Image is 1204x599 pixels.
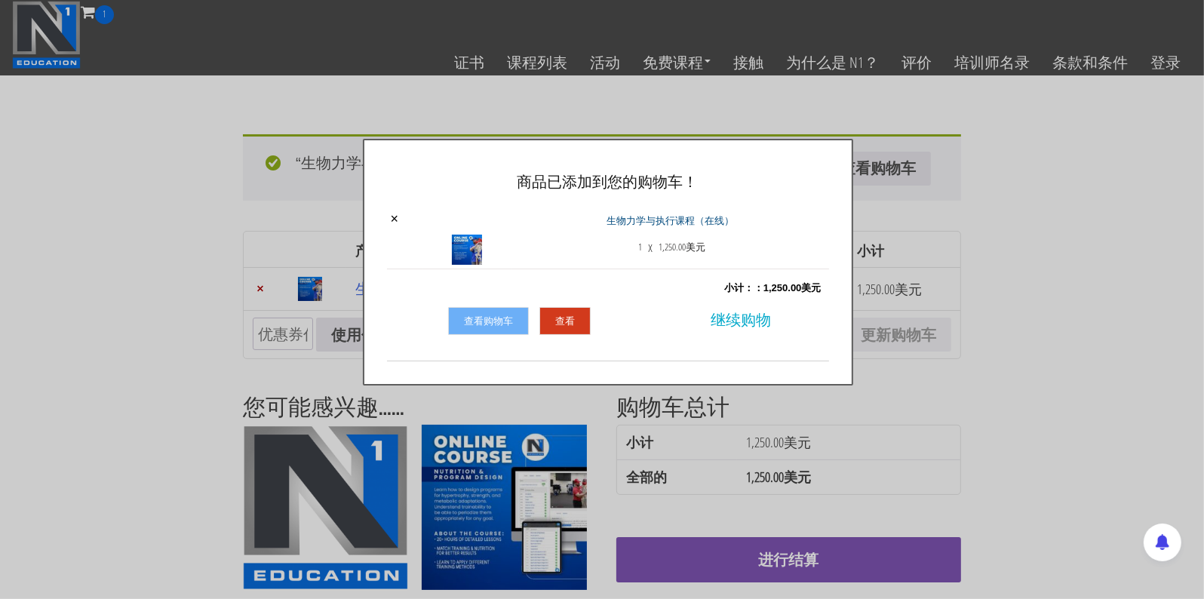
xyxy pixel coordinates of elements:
[391,211,399,226] font: ×
[452,235,482,265] img: 生物力学与执行课程（在线）
[711,312,771,328] font: 继续购物
[802,282,822,293] font: 美元
[555,315,575,327] font: 查看
[607,213,734,227] a: 生物力学与执行课程（在线）
[518,174,699,190] font: 商品已添加到您的购物车！
[763,282,802,293] font: 1,250.00
[659,240,686,253] font: 1,250.00
[391,212,399,226] a: ×
[464,315,513,327] font: 查看购物车
[724,282,763,293] font: 小计：：
[648,238,653,256] font: x
[686,240,705,253] font: 美元
[638,240,642,253] font: 1
[539,307,591,336] a: 查看
[448,307,529,336] a: 查看购物车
